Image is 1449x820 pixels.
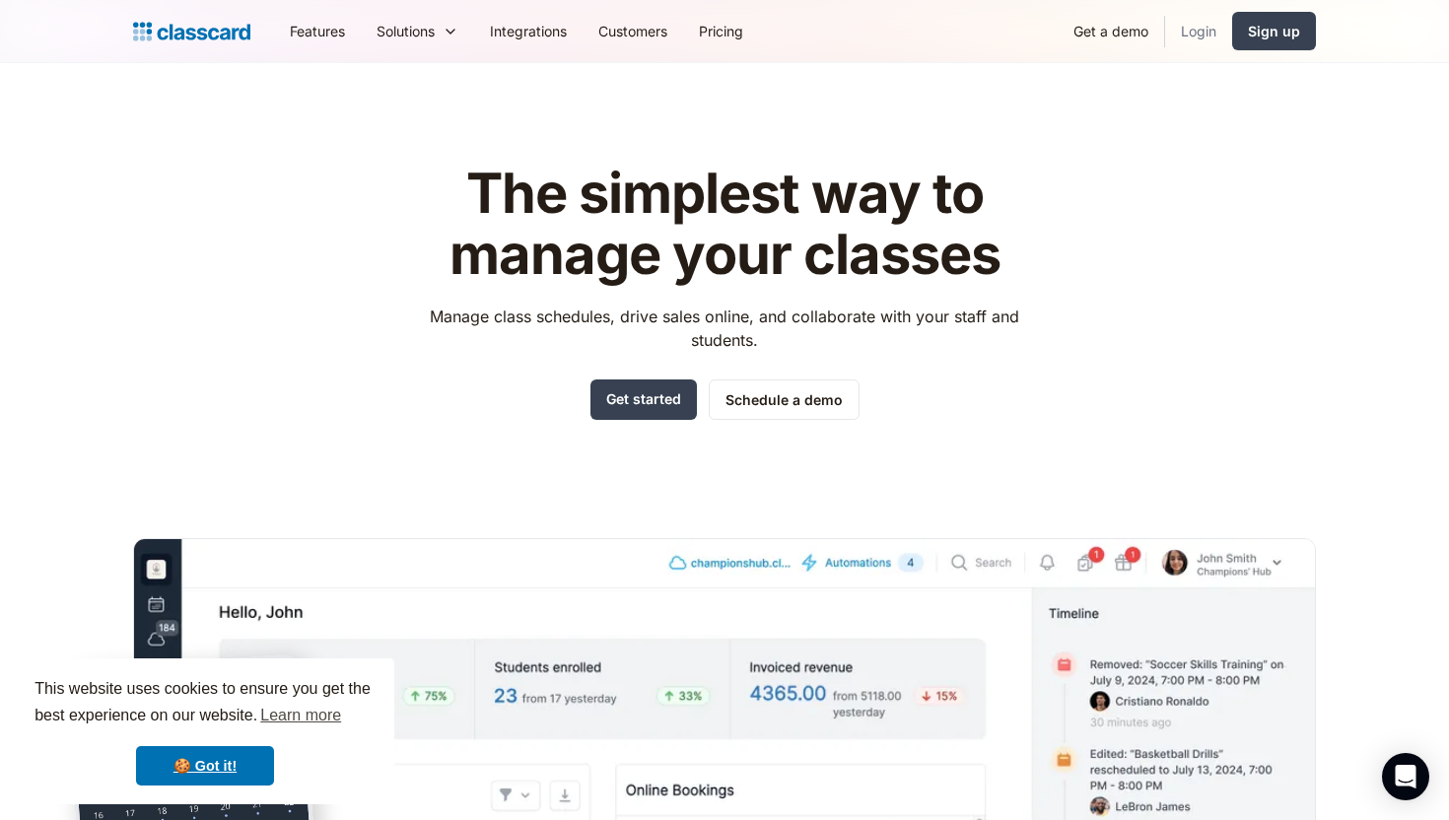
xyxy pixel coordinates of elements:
a: Features [274,9,361,53]
a: Pricing [683,9,759,53]
div: Solutions [377,21,435,41]
p: Manage class schedules, drive sales online, and collaborate with your staff and students. [412,305,1038,352]
span: This website uses cookies to ensure you get the best experience on our website. [34,677,376,730]
h1: The simplest way to manage your classes [412,164,1038,285]
a: Logo [133,18,250,45]
a: Login [1165,9,1232,53]
a: Schedule a demo [709,379,860,420]
div: Open Intercom Messenger [1382,753,1429,800]
a: dismiss cookie message [136,746,274,786]
div: cookieconsent [16,658,394,804]
a: Get started [590,379,697,420]
a: Get a demo [1058,9,1164,53]
a: Sign up [1232,12,1316,50]
a: Integrations [474,9,583,53]
div: Solutions [361,9,474,53]
a: learn more about cookies [257,701,344,730]
div: Sign up [1248,21,1300,41]
a: Customers [583,9,683,53]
